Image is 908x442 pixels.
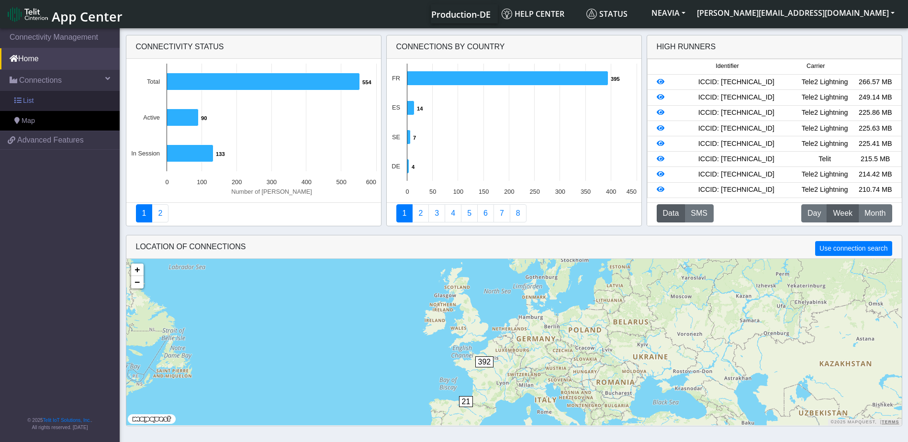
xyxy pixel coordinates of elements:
text: 200 [504,188,514,195]
text: 100 [197,178,207,186]
a: App Center [8,4,121,24]
div: ICCID: [TECHNICAL_ID] [673,77,799,88]
div: ICCID: [TECHNICAL_ID] [673,185,799,195]
button: Use connection search [815,241,892,256]
span: 392 [475,356,494,367]
button: [PERSON_NAME][EMAIL_ADDRESS][DOMAIN_NAME] [691,4,900,22]
button: Day [801,204,827,222]
a: Connections By Country [396,204,413,222]
div: Tele2 Lightning [799,92,850,103]
a: Not Connected for 30 days [510,204,527,222]
a: Deployment status [152,204,168,222]
span: Carrier [807,62,825,71]
text: ES [392,104,400,111]
text: 50 [429,188,436,195]
text: 400 [606,188,616,195]
text: 450 [626,188,636,195]
div: ICCID: [TECHNICAL_ID] [673,92,799,103]
img: knowledge.svg [502,9,512,19]
button: Data [657,204,685,222]
text: 133 [216,151,225,157]
div: 7 [571,247,580,276]
a: Your current platform instance [431,4,490,23]
text: 250 [529,188,539,195]
div: Connectivity status [126,35,381,59]
div: High Runners [657,41,716,53]
div: ©2025 MapQuest, | [828,419,901,425]
a: Zero Session [493,204,510,222]
span: Identifier [716,62,739,71]
text: 100 [453,188,463,195]
text: 7 [413,135,416,141]
div: 210.74 MB [850,185,901,195]
span: Map [22,116,35,126]
div: Tele2 Lightning [799,108,850,118]
text: 400 [301,178,311,186]
button: SMS [684,204,714,222]
text: 90 [201,115,207,121]
div: Tele2 Lightning [799,169,850,180]
text: 200 [231,178,241,186]
div: 225.41 MB [850,139,901,149]
nav: Summary paging [136,204,371,222]
a: Zoom out [131,276,144,288]
text: 395 [611,76,620,82]
button: Week [827,204,859,222]
div: Tele2 Lightning [799,123,850,134]
button: NEAVIA [646,4,691,22]
div: Tele2 Lightning [799,185,850,195]
text: 150 [478,188,488,195]
text: FR [392,75,400,82]
text: 554 [362,79,371,85]
div: 215.5 MB [850,154,901,165]
text: Total [146,78,159,85]
text: 300 [266,178,276,186]
text: 350 [580,188,590,195]
span: Advanced Features [17,134,84,146]
span: List [23,96,34,106]
text: 500 [336,178,346,186]
a: Usage by Carrier [461,204,478,222]
a: Status [583,4,646,23]
div: Telit [799,154,850,165]
text: SE [392,133,400,141]
a: Carrier [412,204,429,222]
a: Help center [498,4,583,23]
div: 249.14 MB [850,92,901,103]
span: App Center [52,8,123,25]
text: 14 [417,106,423,111]
a: Connectivity status [136,204,153,222]
div: ICCID: [TECHNICAL_ID] [673,123,799,134]
text: Active [143,114,160,121]
span: Month [864,208,886,219]
text: In Session [131,150,160,157]
div: Connections By Country [387,35,641,59]
text: 300 [555,188,565,195]
span: Production-DE [431,9,491,20]
text: 4 [412,164,415,170]
span: Connections [19,75,62,86]
div: LOCATION OF CONNECTIONS [126,235,902,259]
div: ICCID: [TECHNICAL_ID] [673,154,799,165]
text: 600 [366,178,376,186]
div: 225.86 MB [850,108,901,118]
a: 14 Days Trend [477,204,494,222]
span: Day [807,208,821,219]
text: DE [392,163,400,170]
a: Telit IoT Solutions, Inc. [43,418,91,423]
div: 225.63 MB [850,123,901,134]
div: 266.57 MB [850,77,901,88]
div: ICCID: [TECHNICAL_ID] [673,139,799,149]
span: Help center [502,9,564,19]
div: ICCID: [TECHNICAL_ID] [673,169,799,180]
a: Connections By Carrier [445,204,461,222]
div: Tele2 Lightning [799,77,850,88]
span: Week [833,208,852,219]
img: logo-telit-cinterion-gw-new.png [8,7,48,22]
a: Usage per Country [428,204,445,222]
img: status.svg [586,9,597,19]
a: Terms [882,420,899,424]
span: Status [586,9,628,19]
button: Month [858,204,892,222]
text: 0 [165,178,168,186]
